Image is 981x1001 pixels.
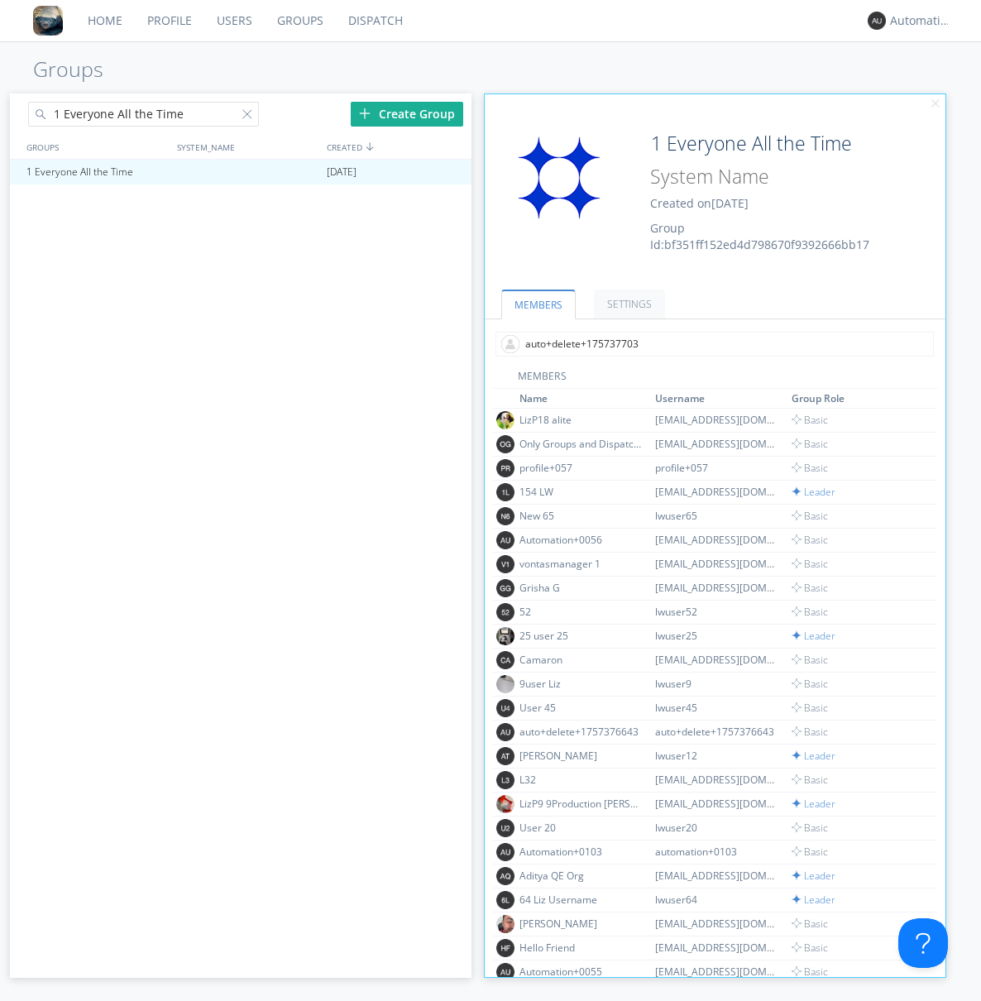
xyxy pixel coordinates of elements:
[519,677,644,691] div: 9user Liz
[496,675,514,693] img: 305fa19a2e58434bb3f4e88bbfc8325e
[496,531,514,549] img: 373638.png
[519,413,644,427] div: LizP18 alite
[655,413,779,427] div: [EMAIL_ADDRESS][DOMAIN_NAME]
[655,869,779,883] div: [EMAIL_ADDRESS][DOMAIN_NAME]
[792,941,828,955] span: Basic
[792,437,828,451] span: Basic
[496,771,514,789] img: 373638.png
[496,723,514,741] img: 373638.png
[496,411,514,429] img: 0d0fd784be474909b6fb18e3a1b02fc7
[792,773,828,787] span: Basic
[359,108,371,119] img: plus.svg
[519,845,644,859] div: Automation+0103
[10,160,471,184] a: 1 Everyone All the Time[DATE]
[519,533,644,547] div: Automation+0056
[792,725,828,739] span: Basic
[653,389,788,409] th: Toggle SortBy
[655,845,779,859] div: automation+0103
[792,461,828,475] span: Basic
[519,701,644,715] div: User 45
[655,437,779,451] div: [EMAIL_ADDRESS][DOMAIN_NAME]
[519,893,644,907] div: 64 Liz Username
[493,369,938,389] div: MEMBERS
[519,749,644,763] div: [PERSON_NAME]
[792,845,828,859] span: Basic
[351,102,463,127] div: Create Group
[22,160,171,184] div: 1 Everyone All the Time
[33,58,981,81] h1: Groups
[655,557,779,571] div: [EMAIL_ADDRESS][DOMAIN_NAME]
[519,821,644,835] div: User 20
[650,220,869,252] span: Group Id: bf351ff152ed4d798670f9392666bb17
[594,290,665,318] a: SETTINGS
[519,797,644,811] div: LizP9 9Production [PERSON_NAME]
[496,843,514,861] img: 373638.png
[323,135,473,159] div: CREATED
[792,557,828,571] span: Basic
[792,965,828,979] span: Basic
[655,629,779,643] div: lwuser25
[28,102,259,127] input: Search groups
[496,435,514,453] img: 373638.png
[519,869,644,883] div: Aditya QE Org
[868,12,886,30] img: 373638.png
[890,12,952,29] div: Automation+0004
[655,485,779,499] div: [EMAIL_ADDRESS][DOMAIN_NAME]
[519,965,644,979] div: Automation+0055
[789,389,920,409] th: Toggle SortBy
[496,819,514,837] img: 373638.png
[792,485,835,499] span: Leader
[495,332,934,357] input: Type name of user to add to group
[792,653,828,667] span: Basic
[496,747,514,765] img: 373638.png
[519,653,644,667] div: Camaron
[792,917,828,931] span: Basic
[792,869,835,883] span: Leader
[519,509,644,523] div: New 65
[644,128,864,159] input: Group Name
[519,629,644,643] div: 25 user 25
[655,677,779,691] div: lwuser9
[519,461,644,475] div: profile+057
[497,128,621,227] img: 31c91c2a7426418da1df40c869a31053
[519,581,644,595] div: Grisha G
[496,891,514,909] img: 373638.png
[496,579,514,597] img: 373638.png
[496,867,514,885] img: 373638.png
[655,821,779,835] div: lwuser20
[655,749,779,763] div: lwuser12
[496,507,514,525] img: 373638.png
[496,963,514,981] img: 373638.png
[792,797,835,811] span: Leader
[792,413,828,427] span: Basic
[655,653,779,667] div: [EMAIL_ADDRESS][DOMAIN_NAME]
[711,195,749,211] span: [DATE]
[655,893,779,907] div: lwuser64
[519,557,644,571] div: vontasmanager 1
[496,603,514,621] img: 373638.png
[644,162,864,191] input: System Name
[655,965,779,979] div: [EMAIL_ADDRESS][DOMAIN_NAME]
[655,725,779,739] div: auto+delete+1757376643
[650,195,749,211] span: Created on
[655,605,779,619] div: lwuser52
[655,941,779,955] div: [EMAIL_ADDRESS][DOMAIN_NAME]
[173,135,323,159] div: SYSTEM_NAME
[22,135,169,159] div: GROUPS
[496,915,514,933] img: 80e68eabbbac43a884e96875f533d71b
[792,677,828,691] span: Basic
[792,749,835,763] span: Leader
[519,917,644,931] div: [PERSON_NAME]
[519,437,644,451] div: Only Groups and Dispatch Tabs
[496,483,514,501] img: 373638.png
[898,918,948,968] iframe: Toggle Customer Support
[496,555,514,573] img: 373638.png
[655,917,779,931] div: [EMAIL_ADDRESS][DOMAIN_NAME]
[327,160,357,184] span: [DATE]
[792,821,828,835] span: Basic
[792,629,835,643] span: Leader
[496,627,514,645] img: 30b4fc036c134896bbcaf3271c59502e
[501,290,576,319] a: MEMBERS
[655,533,779,547] div: [EMAIL_ADDRESS][DOMAIN_NAME]
[496,699,514,717] img: 373638.png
